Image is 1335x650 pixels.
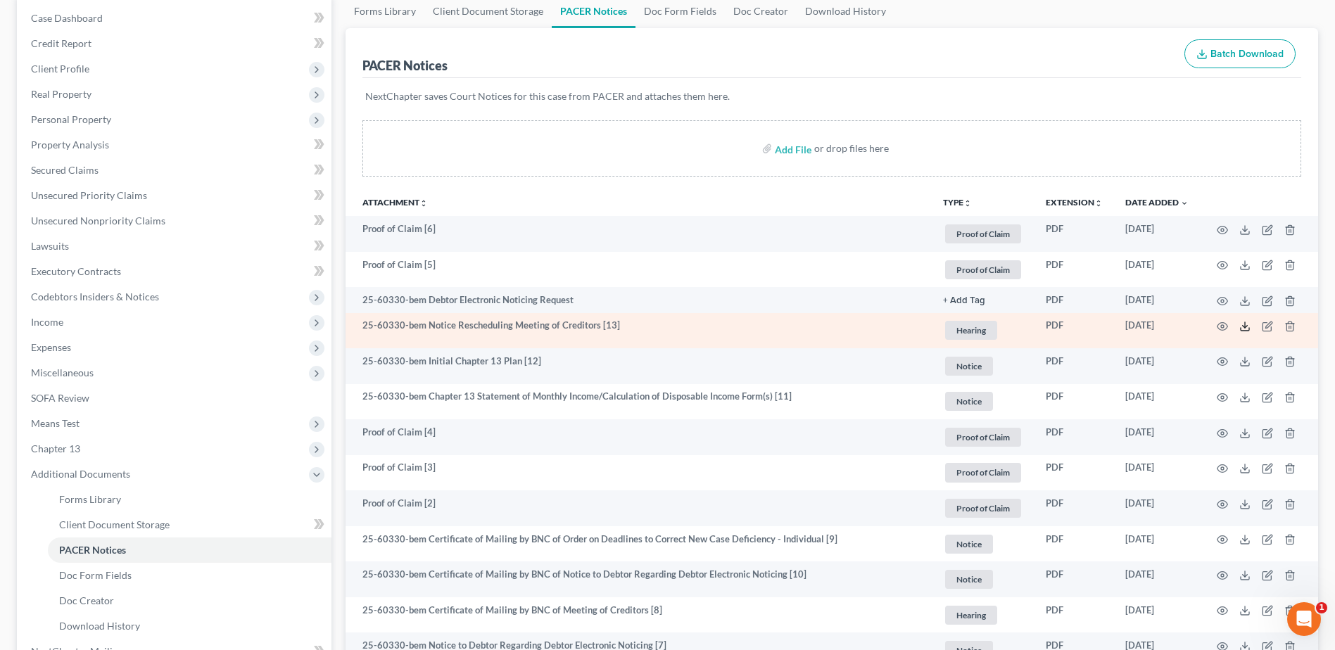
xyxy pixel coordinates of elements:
a: Lawsuits [20,234,331,259]
td: [DATE] [1114,313,1200,349]
td: Proof of Claim [2] [346,490,932,526]
td: [DATE] [1114,216,1200,252]
td: 25-60330-bem Debtor Electronic Noticing Request [346,287,932,312]
button: TYPEunfold_more [943,198,972,208]
div: or drop files here [814,141,889,155]
span: Proof of Claim [945,428,1021,447]
span: Notice [945,535,993,554]
span: Notice [945,392,993,411]
i: expand_more [1180,199,1189,208]
span: Client Profile [31,63,89,75]
p: NextChapter saves Court Notices for this case from PACER and attaches them here. [365,89,1298,103]
span: Expenses [31,341,71,353]
span: Forms Library [59,493,121,505]
span: Credit Report [31,37,91,49]
td: 25-60330-bem Certificate of Mailing by BNC of Meeting of Creditors [8] [346,597,932,633]
a: Notice [943,390,1023,413]
a: Proof of Claim [943,461,1023,484]
span: Codebtors Insiders & Notices [31,291,159,302]
div: PACER Notices [362,57,448,74]
a: Forms Library [48,487,331,512]
a: Secured Claims [20,158,331,183]
span: Client Document Storage [59,518,170,530]
a: Executory Contracts [20,259,331,284]
span: Real Property [31,88,91,100]
i: unfold_more [419,199,428,208]
a: Proof of Claim [943,258,1023,281]
td: [DATE] [1114,287,1200,312]
td: [DATE] [1114,526,1200,562]
i: unfold_more [1094,199,1103,208]
a: Date Added expand_more [1125,197,1189,208]
span: Download History [59,620,140,632]
a: Hearing [943,319,1023,342]
td: Proof of Claim [3] [346,455,932,491]
td: [DATE] [1114,348,1200,384]
td: [DATE] [1114,490,1200,526]
td: Proof of Claim [6] [346,216,932,252]
td: [DATE] [1114,597,1200,633]
a: SOFA Review [20,385,331,411]
iframe: Intercom live chat [1287,602,1321,636]
span: PACER Notices [59,544,126,556]
td: PDF [1035,313,1114,349]
td: PDF [1035,252,1114,288]
a: Proof of Claim [943,222,1023,246]
td: [DATE] [1114,561,1200,597]
a: Case Dashboard [20,6,331,31]
span: Additional Documents [31,468,130,480]
td: [DATE] [1114,384,1200,420]
td: 25-60330-bem Certificate of Mailing by BNC of Notice to Debtor Regarding Debtor Electronic Notici... [346,561,932,597]
td: [DATE] [1114,252,1200,288]
td: 25-60330-bem Notice Rescheduling Meeting of Creditors [13] [346,313,932,349]
a: Proof of Claim [943,497,1023,520]
span: Notice [945,570,993,589]
td: 25-60330-bem Certificate of Mailing by BNC of Order on Deadlines to Correct New Case Deficiency -... [346,526,932,562]
button: + Add Tag [943,296,985,305]
span: SOFA Review [31,392,89,404]
a: Attachmentunfold_more [362,197,428,208]
button: Batch Download [1184,39,1296,69]
span: Lawsuits [31,240,69,252]
td: [DATE] [1114,455,1200,491]
td: PDF [1035,490,1114,526]
span: 1 [1316,602,1327,613]
td: PDF [1035,597,1114,633]
a: Hearing [943,604,1023,627]
td: Proof of Claim [4] [346,419,932,455]
span: Proof of Claim [945,463,1021,482]
a: Client Document Storage [48,512,331,537]
td: PDF [1035,216,1114,252]
a: Unsecured Priority Claims [20,183,331,208]
a: Download History [48,613,331,639]
td: Proof of Claim [5] [346,252,932,288]
td: PDF [1035,526,1114,562]
span: Case Dashboard [31,12,103,24]
a: Doc Creator [48,588,331,613]
td: PDF [1035,384,1114,420]
span: Notice [945,357,993,376]
span: Hearing [945,606,997,625]
a: Doc Form Fields [48,563,331,588]
span: Hearing [945,321,997,340]
a: Unsecured Nonpriority Claims [20,208,331,234]
a: Notice [943,533,1023,556]
a: Notice [943,355,1023,378]
span: Proof of Claim [945,499,1021,518]
a: Property Analysis [20,132,331,158]
span: Chapter 13 [31,442,80,454]
span: Doc Creator [59,594,114,606]
span: Doc Form Fields [59,569,132,581]
span: Executory Contracts [31,265,121,277]
td: PDF [1035,419,1114,455]
a: Credit Report [20,31,331,56]
span: Batch Download [1210,48,1284,60]
span: Secured Claims [31,164,99,176]
td: 25-60330-bem Initial Chapter 13 Plan [12] [346,348,932,384]
td: PDF [1035,455,1114,491]
span: Unsecured Nonpriority Claims [31,215,165,227]
span: Unsecured Priority Claims [31,189,147,201]
a: PACER Notices [48,537,331,563]
span: Proof of Claim [945,224,1021,243]
span: Income [31,316,63,328]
